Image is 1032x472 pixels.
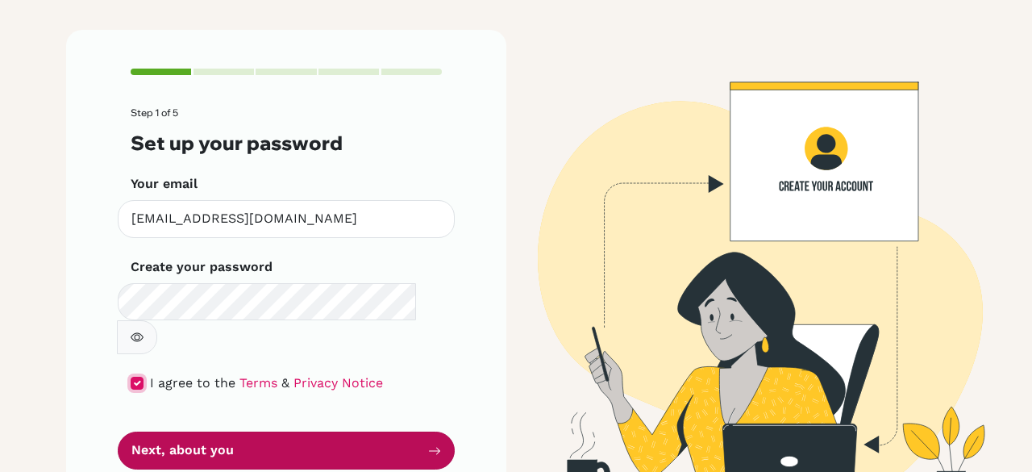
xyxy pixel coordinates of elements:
[118,200,455,238] input: Insert your email*
[131,107,178,119] span: Step 1 of 5
[239,375,277,391] a: Terms
[281,375,289,391] span: &
[118,432,455,470] button: Next, about you
[293,375,383,391] a: Privacy Notice
[131,132,442,155] h3: Set up your password
[131,174,198,194] label: Your email
[150,375,235,391] span: I agree to the
[131,257,273,277] label: Create your password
